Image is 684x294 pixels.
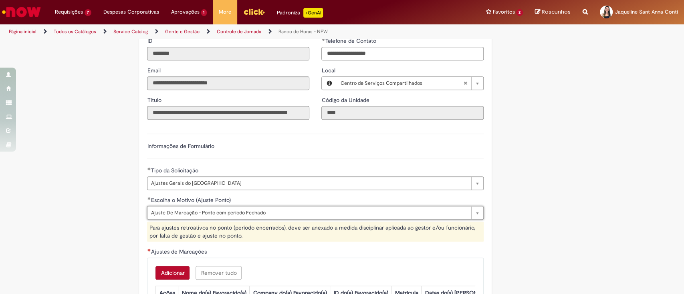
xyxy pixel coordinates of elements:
a: Centro de Serviços CompartilhadosLimpar campo Local [336,77,483,90]
span: 2 [516,9,523,16]
input: Telefone de Contato [321,47,484,60]
span: Obrigatório Preenchido [147,167,151,170]
p: +GenAi [303,8,323,18]
button: Local, Visualizar este registro Centro de Serviços Compartilhados [322,77,336,90]
span: Somente leitura - Código da Unidade [321,96,371,104]
span: Despesas Corporativas [103,8,159,16]
span: 1 [201,9,207,16]
label: Somente leitura - Título [147,96,163,104]
ul: Trilhas de página [6,24,450,39]
abbr: Limpar campo Local [459,77,471,90]
a: Banco de Horas - NEW [278,28,328,35]
span: Local [321,67,337,74]
label: Informações de Formulário [147,142,214,150]
span: Necessários [147,248,151,252]
span: Obrigatório Preenchido [147,197,151,200]
span: Rascunhos [542,8,571,16]
span: Telefone de Contato [325,37,377,44]
label: Somente leitura - Código da Unidade [321,96,371,104]
img: ServiceNow [1,4,42,20]
button: Add a row for Ajustes de Marcações [155,266,190,280]
label: Somente leitura - Email [147,66,162,74]
label: Somente leitura - ID [147,37,154,45]
span: Ajustes Gerais do [GEOGRAPHIC_DATA] [151,177,467,190]
a: Todos os Catálogos [54,28,96,35]
span: Centro de Serviços Compartilhados [340,77,463,90]
span: More [219,8,231,16]
span: Escolha o Motivo (Ajuste Ponto) [151,196,232,204]
span: Aprovações [171,8,200,16]
div: Para ajustes retroativos no ponto (período encerrados), deve ser anexado a medida disciplinar apl... [147,222,484,242]
a: Service Catalog [113,28,148,35]
input: Título [147,106,309,120]
span: Tipo da Solicitação [151,167,200,174]
div: Padroniza [277,8,323,18]
a: Página inicial [9,28,36,35]
a: Controle de Jornada [217,28,261,35]
span: Somente leitura - Título [147,96,163,104]
input: Email [147,76,309,90]
span: Somente leitura - Email [147,67,162,74]
span: Obrigatório Preenchido [321,38,325,41]
span: Ajuste De Marcação - Ponto com período Fechado [151,206,467,219]
input: ID [147,47,309,60]
a: Gente e Gestão [165,28,200,35]
img: click_logo_yellow_360x200.png [243,6,265,18]
span: Jaqueline Sant Anna Conti [615,8,678,15]
span: Requisições [55,8,83,16]
span: Ajustes de Marcações [151,248,208,255]
a: Rascunhos [535,8,571,16]
span: 7 [85,9,91,16]
span: Favoritos [492,8,515,16]
span: Somente leitura - ID [147,37,154,44]
input: Código da Unidade [321,106,484,120]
